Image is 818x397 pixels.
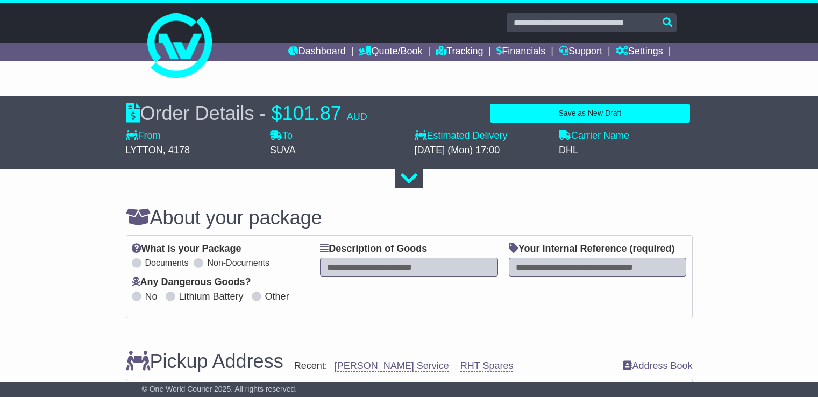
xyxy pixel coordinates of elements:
label: What is your Package [132,243,241,255]
a: Quote/Book [359,43,422,61]
a: RHT Spares [460,360,514,372]
label: Estimated Delivery [415,130,549,142]
label: No [145,291,158,303]
a: Address Book [623,360,692,372]
label: Any Dangerous Goods? [132,277,251,288]
a: Dashboard [288,43,346,61]
label: To [270,130,293,142]
span: LYTTON [126,145,163,155]
h3: Pickup Address [126,351,283,372]
label: Other [265,291,289,303]
label: From [126,130,161,142]
a: Settings [616,43,663,61]
div: DHL [559,145,693,157]
div: Order Details - [126,102,367,125]
label: Documents [145,258,189,268]
label: Description of Goods [320,243,427,255]
label: Lithium Battery [179,291,244,303]
a: [PERSON_NAME] Service [335,360,449,372]
a: Support [559,43,602,61]
label: Your Internal Reference (required) [509,243,675,255]
a: Financials [496,43,545,61]
label: Non-Documents [207,258,269,268]
a: Tracking [436,43,483,61]
span: 101.87 [282,102,342,124]
span: $ [272,102,282,124]
button: Save as New Draft [490,104,689,123]
span: , 4178 [163,145,190,155]
span: AUD [347,111,367,122]
h3: About your package [126,207,693,229]
span: © One World Courier 2025. All rights reserved. [142,385,297,393]
span: SUVA [270,145,296,155]
div: [DATE] (Mon) 17:00 [415,145,549,157]
div: Recent: [294,360,613,372]
label: Carrier Name [559,130,629,142]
